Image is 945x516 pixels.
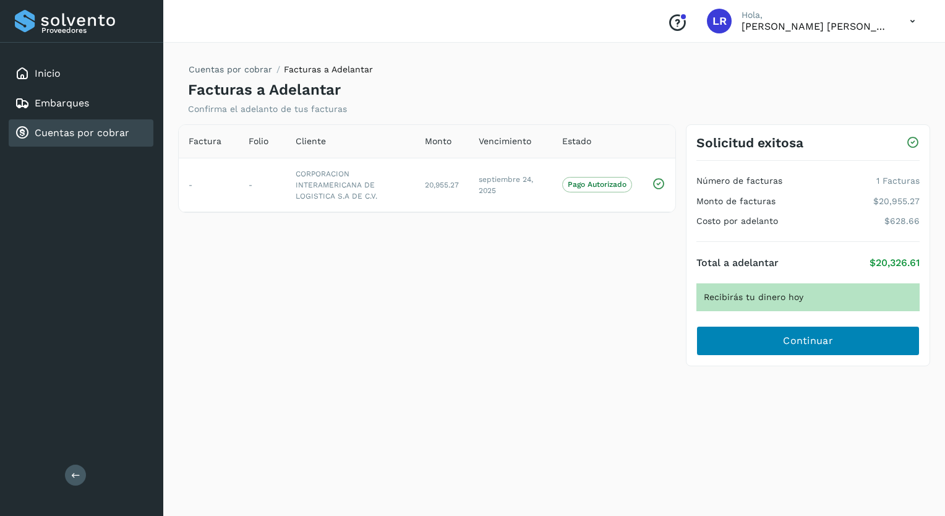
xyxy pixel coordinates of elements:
span: Factura [189,135,221,148]
p: Proveedores [41,26,148,35]
p: $20,955.27 [873,196,920,207]
span: Folio [249,135,268,148]
h4: Total a adelantar [696,257,779,269]
p: Pago Autorizado [568,180,626,189]
h4: Facturas a Adelantar [188,81,341,99]
div: Inicio [9,60,153,87]
div: Cuentas por cobrar [9,119,153,147]
a: Cuentas por cobrar [35,127,129,139]
span: Estado [562,135,591,148]
p: $20,326.61 [870,257,920,269]
div: Embarques [9,90,153,117]
button: Continuar [696,326,920,356]
a: Cuentas por cobrar [189,64,272,74]
td: - [239,158,286,212]
span: Cliente [296,135,326,148]
span: Vencimiento [479,135,531,148]
span: septiembre 24, 2025 [479,175,533,195]
p: $628.66 [884,216,920,226]
p: Confirma el adelanto de tus facturas [188,104,347,114]
p: Hola, [742,10,890,20]
p: LAURA RIVERA VELAZQUEZ [742,20,890,32]
p: 1 Facturas [876,176,920,186]
h3: Solicitud exitosa [696,135,803,150]
span: Monto [425,135,451,148]
h4: Número de facturas [696,176,782,186]
h4: Costo por adelanto [696,216,778,226]
a: Inicio [35,67,61,79]
h4: Monto de facturas [696,196,776,207]
td: CORPORACION INTERAMERICANA DE LOGISTICA S.A DE C.V. [286,158,415,212]
span: Facturas a Adelantar [284,64,373,74]
nav: breadcrumb [188,63,373,81]
span: 20,955.27 [425,181,459,189]
span: Continuar [783,334,833,348]
td: - [179,158,239,212]
a: Embarques [35,97,89,109]
div: Recibirás tu dinero hoy [696,283,920,311]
